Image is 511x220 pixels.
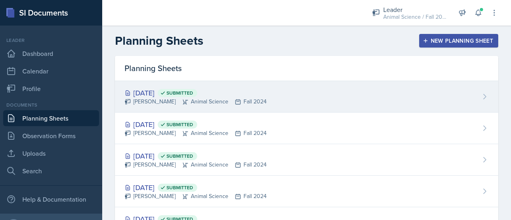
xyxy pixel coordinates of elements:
[383,5,447,14] div: Leader
[166,153,193,159] span: Submitted
[115,176,498,207] a: [DATE] Submitted [PERSON_NAME]Animal ScienceFall 2024
[125,161,267,169] div: [PERSON_NAME] Animal Science Fall 2024
[115,81,498,113] a: [DATE] Submitted [PERSON_NAME]Animal ScienceFall 2024
[3,128,99,144] a: Observation Forms
[125,151,267,161] div: [DATE]
[3,81,99,97] a: Profile
[125,129,267,137] div: [PERSON_NAME] Animal Science Fall 2024
[125,97,267,106] div: [PERSON_NAME] Animal Science Fall 2024
[3,145,99,161] a: Uploads
[166,90,193,96] span: Submitted
[115,113,498,144] a: [DATE] Submitted [PERSON_NAME]Animal ScienceFall 2024
[125,182,267,193] div: [DATE]
[383,13,447,21] div: Animal Science / Fall 2024
[3,101,99,109] div: Documents
[125,119,267,130] div: [DATE]
[115,144,498,176] a: [DATE] Submitted [PERSON_NAME]Animal ScienceFall 2024
[125,192,267,200] div: [PERSON_NAME] Animal Science Fall 2024
[3,191,99,207] div: Help & Documentation
[3,37,99,44] div: Leader
[3,63,99,79] a: Calendar
[166,121,193,128] span: Submitted
[125,87,267,98] div: [DATE]
[3,163,99,179] a: Search
[424,38,493,44] div: New Planning Sheet
[166,184,193,191] span: Submitted
[3,110,99,126] a: Planning Sheets
[419,34,498,48] button: New Planning Sheet
[115,56,498,81] div: Planning Sheets
[115,34,203,48] h2: Planning Sheets
[3,46,99,61] a: Dashboard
